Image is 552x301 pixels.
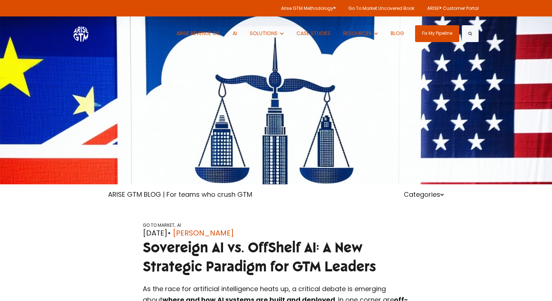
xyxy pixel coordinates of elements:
span: Sovereign AI vs. OffShelf AI: A New Strategic Paradigm for GTM Leaders [143,238,376,275]
span: SOLUTIONS [250,30,277,37]
a: GO TO MARKET, [143,222,175,228]
img: ARISE GTM logo (1) white [73,25,88,42]
a: CASE STUDIES [291,16,336,50]
a: [PERSON_NAME] [173,227,234,238]
a: Fix My Pipeline [415,25,459,42]
div: [DATE] [143,227,409,238]
a: ARISE REVENUE OS [171,16,225,50]
a: ARISE GTM BLOG | For teams who crush GTM [108,190,252,199]
span: RESOURCES [343,30,372,37]
button: Show submenu for SOLUTIONS SOLUTIONS [244,16,289,50]
button: Search [462,25,479,42]
a: AI [177,222,181,228]
a: Categories [404,190,444,199]
a: AI [227,16,242,50]
a: BLOG [385,16,410,50]
span: • [168,228,171,238]
button: Show submenu for RESOURCES RESOURCES [338,16,383,50]
nav: Desktop navigation [171,16,409,50]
